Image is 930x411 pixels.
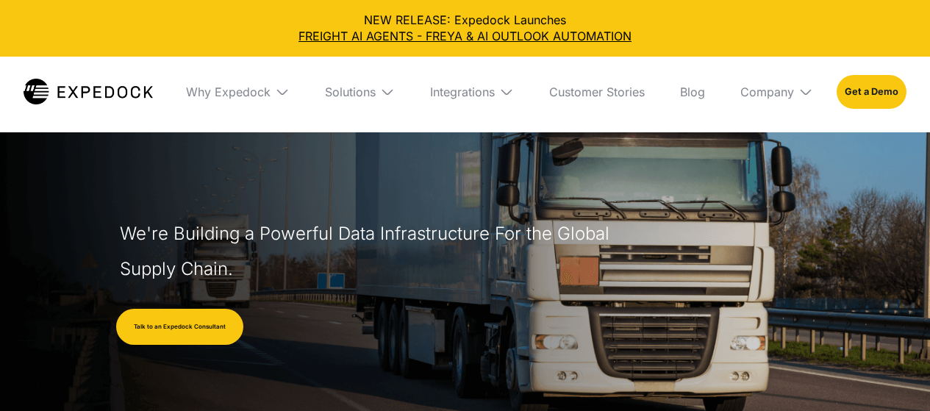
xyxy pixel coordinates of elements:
a: Talk to an Expedock Consultant [116,309,243,346]
div: Why Expedock [174,57,301,127]
div: Integrations [418,57,526,127]
a: Blog [668,57,717,127]
a: Get a Demo [837,75,906,109]
div: Company [729,57,825,127]
div: Company [740,85,794,99]
a: Customer Stories [537,57,657,127]
a: FREIGHT AI AGENTS - FREYA & AI OUTLOOK AUTOMATION [12,28,918,44]
div: Solutions [325,85,376,99]
div: Why Expedock [186,85,271,99]
h1: We're Building a Powerful Data Infrastructure For the Global Supply Chain. [120,216,617,287]
div: NEW RELEASE: Expedock Launches [12,12,918,45]
div: Integrations [430,85,495,99]
div: Solutions [313,57,407,127]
